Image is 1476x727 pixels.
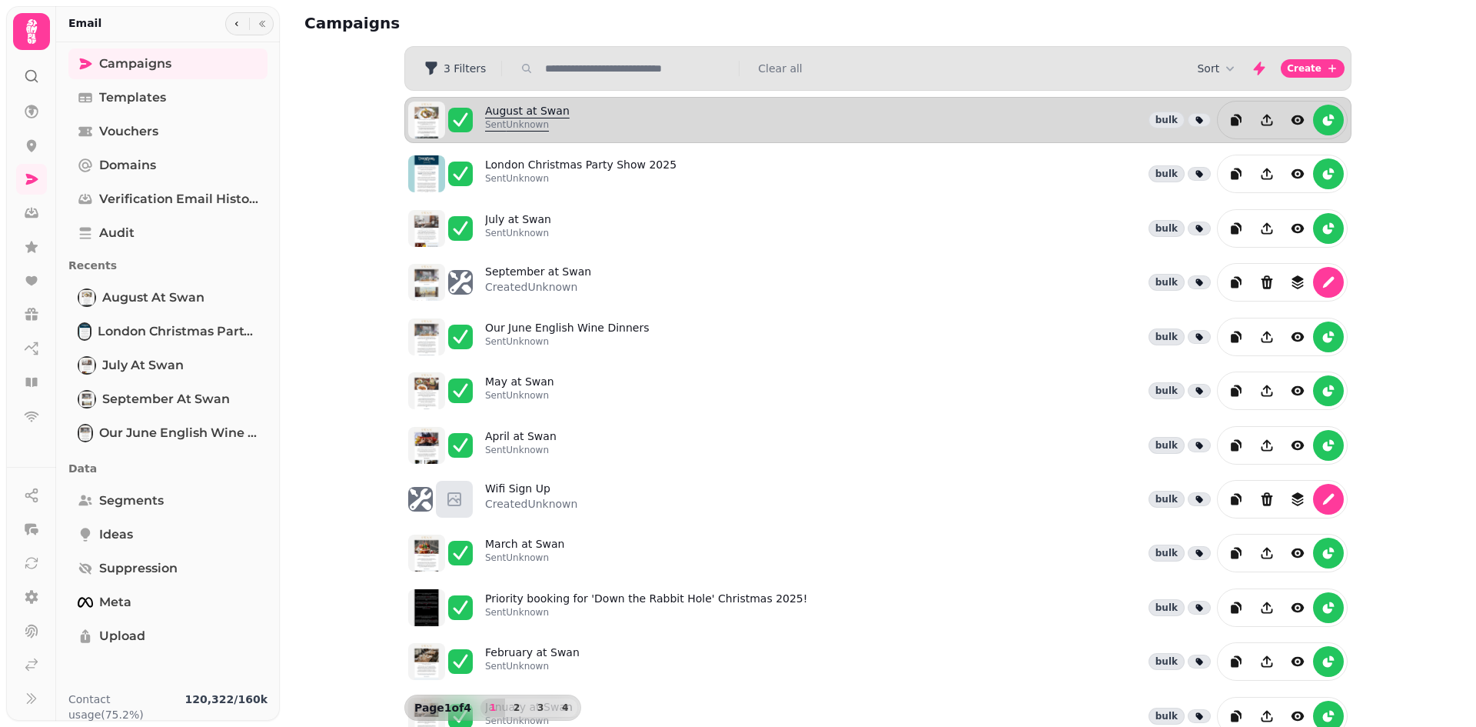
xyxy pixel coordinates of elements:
button: 1 [480,699,505,717]
div: bulk [1149,653,1185,670]
a: Verification email history [68,184,268,215]
button: view [1282,105,1313,135]
button: duplicate [1221,158,1252,189]
button: Clear all [758,61,802,76]
button: reports [1313,646,1344,677]
p: Sent Unknown [485,389,554,402]
div: bulk [1149,274,1185,291]
button: Delete [1252,267,1282,298]
button: revisions [1282,267,1313,298]
p: Contact usage (75.2%) [68,692,179,722]
a: Wifi Sign UpCreatedUnknown [485,481,577,518]
button: Share campaign preview [1252,646,1282,677]
p: Created Unknown [485,279,591,295]
button: view [1282,322,1313,352]
div: bulk [1149,545,1185,562]
button: revisions [1282,484,1313,515]
img: Our June English Wine Dinners [79,425,91,441]
button: reports [1313,430,1344,461]
span: 3 Filters [444,63,486,74]
button: duplicate [1221,592,1252,623]
img: aHR0cHM6Ly9zdGFtcGVkZS1zZXJ2aWNlLXByb2QtdGVtcGxhdGUtcHJldmlld3MuczMuZXUtd2VzdC0xLmFtYXpvbmF3cy5jb... [408,318,445,355]
p: Sent Unknown [485,227,551,239]
button: view [1282,646,1313,677]
button: Share campaign preview [1252,538,1282,569]
button: Create [1281,59,1345,78]
button: edit [1313,267,1344,298]
button: view [1282,213,1313,244]
a: Priority booking for 'Down the Rabbit Hole' Christmas 2025!SentUnknown [485,591,807,625]
button: reports [1313,158,1344,189]
button: duplicate [1221,538,1252,569]
div: bulk [1149,328,1185,345]
button: Share campaign preview [1252,375,1282,406]
h2: Email [68,15,101,31]
span: Meta [99,593,131,612]
span: July at Swan [102,356,184,375]
span: 3 [534,703,547,712]
p: Data [68,455,268,482]
button: reports [1313,592,1344,623]
a: September at SwanSeptember at Swan [68,384,268,415]
nav: Pagination [480,699,577,717]
a: March at SwanSentUnknown [485,536,564,570]
p: Created Unknown [485,496,577,512]
div: bulk [1149,491,1185,508]
a: Campaigns [68,48,268,79]
button: duplicate [1221,213,1252,244]
a: May at SwanSentUnknown [485,374,554,408]
a: February at SwanSentUnknown [485,645,580,679]
span: August at Swan [102,288,204,307]
button: view [1282,375,1313,406]
p: Sent Unknown [485,660,580,672]
button: Sort [1197,61,1238,76]
a: Vouchers [68,116,268,147]
button: duplicate [1221,267,1252,298]
img: London Christmas Party Show 2025 [79,324,90,339]
span: Suppression [99,559,178,578]
button: 3 Filters [411,56,498,81]
img: August at Swan [79,290,95,305]
button: view [1282,538,1313,569]
span: Ideas [99,525,133,544]
button: duplicate [1221,646,1252,677]
span: Campaigns [99,55,171,73]
button: view [1282,592,1313,623]
button: duplicate [1221,322,1252,352]
img: September at Swan [79,392,95,407]
a: August at SwanAugust at Swan [68,282,268,313]
div: bulk [1149,165,1185,182]
h2: Campaigns [304,12,600,34]
button: Share campaign preview [1252,105,1282,135]
div: bulk [1149,599,1185,616]
button: Share campaign preview [1252,322,1282,352]
a: July at SwanJuly at Swan [68,350,268,381]
a: Templates [68,82,268,113]
p: Sent Unknown [485,335,649,348]
button: Share campaign preview [1252,430,1282,461]
a: London Christmas Party Show 2025SentUnknown [485,157,676,191]
span: Templates [99,88,166,107]
span: Segments [99,492,164,510]
button: duplicate [1221,430,1252,461]
img: aHR0cHM6Ly9zdGFtcGVkZS1zZXJ2aWNlLXByb2QtdGVtcGxhdGUtcHJldmlld3MuczMuZXUtd2VzdC0xLmFtYXpvbmF3cy5jb... [408,155,445,192]
a: Suppression [68,553,268,584]
a: Our June English Wine DinnersOur June English Wine Dinners [68,418,268,449]
button: 4 [553,699,577,717]
span: 4 [559,703,571,712]
button: reports [1313,322,1344,352]
img: aHR0cHM6Ly9zdGFtcGVkZS1zZXJ2aWNlLXByb2QtdGVtcGxhdGUtcHJldmlld3MuczMuZXUtd2VzdC0xLmFtYXpvbmF3cy5jb... [408,210,445,247]
span: 2 [510,703,523,712]
img: aHR0cHM6Ly9zdGFtcGVkZS1zZXJ2aWNlLXByb2QtdGVtcGxhdGUtcHJldmlld3MuczMuZXUtd2VzdC0xLmFtYXpvbmF3cy5jb... [408,427,445,464]
img: aHR0cHM6Ly9zdGFtcGVkZS1zZXJ2aWNlLXByb2QtdGVtcGxhdGUtcHJldmlld3MuczMuZXUtd2VzdC0xLmFtYXpvbmF3cy5jb... [408,535,445,572]
img: aHR0cHM6Ly9zdGFtcGVkZS1zZXJ2aWNlLXByb2QtdGVtcGxhdGUtcHJldmlld3MuczMuZXUtd2VzdC0xLmFtYXpvbmF3cy5jb... [408,264,445,301]
a: Our June English Wine DinnersSentUnknown [485,320,649,354]
a: Segments [68,485,268,516]
a: August at SwanSentUnknown [485,103,570,137]
div: bulk [1149,220,1185,237]
b: 120,322 / 160k [185,693,268,705]
nav: Tabs [56,42,280,679]
button: Share campaign preview [1252,213,1282,244]
span: Verification email history [99,190,258,208]
a: Meta [68,587,268,618]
